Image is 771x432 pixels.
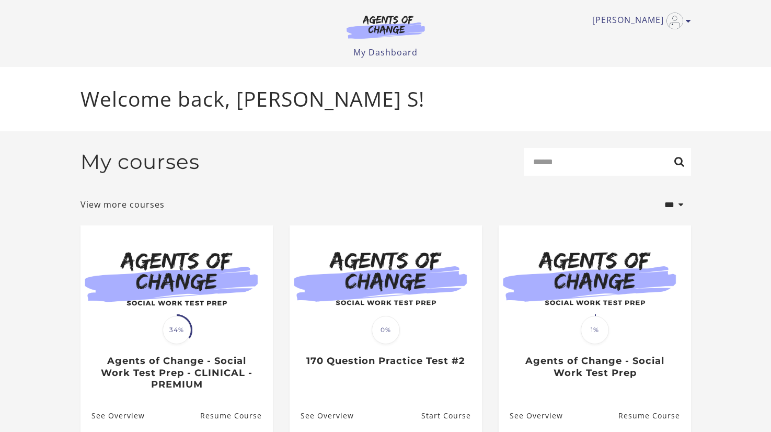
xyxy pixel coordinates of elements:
a: Toggle menu [592,13,686,29]
h2: My courses [80,150,200,174]
a: View more courses [80,198,165,211]
a: My Dashboard [353,47,418,58]
img: Agents of Change Logo [336,15,436,39]
span: 1% [581,316,609,344]
h3: Agents of Change - Social Work Test Prep [510,355,680,379]
h3: 170 Question Practice Test #2 [301,355,470,367]
h3: Agents of Change - Social Work Test Prep - CLINICAL - PREMIUM [91,355,261,391]
p: Welcome back, [PERSON_NAME] S! [80,84,691,115]
span: 34% [163,316,191,344]
span: 0% [372,316,400,344]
